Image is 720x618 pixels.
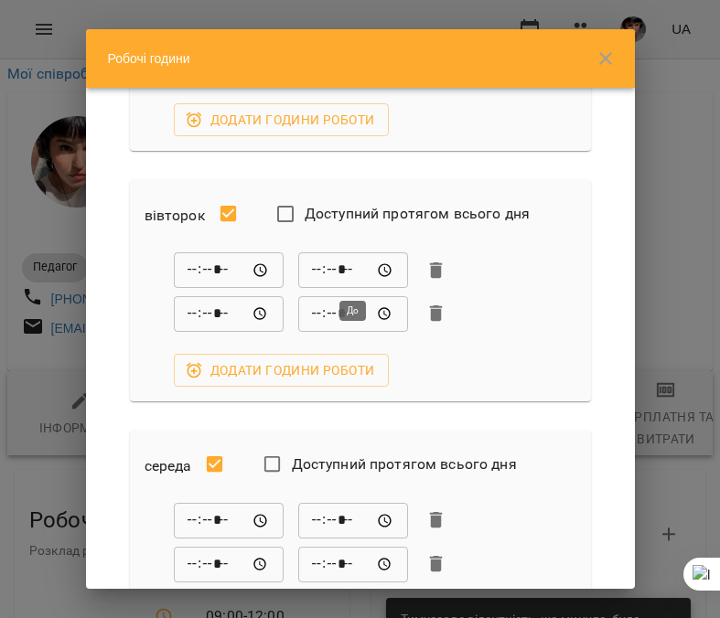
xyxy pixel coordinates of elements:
[298,546,408,582] div: До
[174,546,284,582] div: Від
[292,453,517,475] span: Доступний протягом всього дня
[174,354,390,387] button: Додати години роботи
[423,300,450,327] button: Видалити
[86,29,635,88] div: Робочі години
[174,252,284,289] div: Від
[174,502,284,538] div: Від
[174,103,390,136] button: Додати години роботи
[423,550,450,578] button: Видалити
[298,502,408,538] div: До
[188,359,375,381] span: Додати години роботи
[305,203,530,225] span: Доступний протягом всього дня
[145,203,205,229] h6: вівторок
[145,453,192,479] h6: середа
[188,109,375,131] span: Додати години роботи
[423,506,450,534] button: Видалити
[174,295,284,332] div: Від
[298,295,408,332] div: До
